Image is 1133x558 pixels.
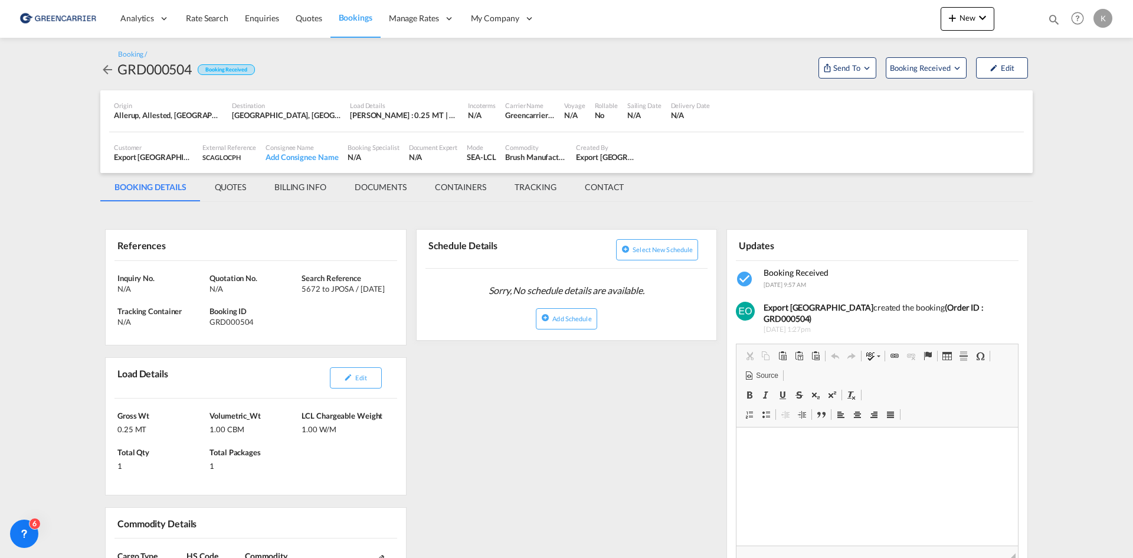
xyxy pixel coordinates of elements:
[764,302,873,312] b: Export [GEOGRAPHIC_DATA]
[671,110,710,120] div: N/A
[302,421,391,435] div: 1.00 W/M
[348,143,399,152] div: Booking Specialist
[500,173,571,201] md-tab-item: TRACKING
[114,110,222,120] div: Allerup, Allested, Broby, Brobyværk, Gammel Stenderup, Noerre Broby, Ny Stenderup, oelsted, Radby...
[100,60,117,79] div: icon-arrow-left
[736,270,755,289] md-icon: icon-checkbox-marked-circle
[468,101,496,110] div: Incoterms
[467,152,496,162] div: SEA-LCL
[758,387,774,403] a: Italic (Ctrl+I)
[100,173,201,201] md-tab-item: BOOKING DETAILS
[118,50,147,60] div: Booking /
[1067,8,1088,28] span: Help
[955,348,972,364] a: Insert Horizontal Line
[741,368,781,383] a: Source
[807,387,824,403] a: Subscript
[209,283,299,294] div: N/A
[302,411,382,420] span: LCL Chargeable Weight
[764,325,1010,335] span: [DATE] 1:27pm
[389,12,439,24] span: Manage Rates
[484,279,649,302] span: Sorry, No schedule details are available.
[120,12,154,24] span: Analytics
[114,143,193,152] div: Customer
[824,387,840,403] a: Superscript
[117,421,207,435] div: 0.25 MT
[350,101,459,110] div: Load Details
[232,110,340,120] div: JPOSA, Osaka, Japan, Greater China & Far East Asia, Asia Pacific
[794,407,810,422] a: Increase Indent
[425,234,564,263] div: Schedule Details
[833,407,849,422] a: Align Left
[616,239,698,260] button: icon-plus-circleSelect new schedule
[972,348,988,364] a: Insert Special Character
[245,13,279,23] span: Enquiries
[117,448,149,457] span: Total Qty
[843,387,860,403] a: Remove Format
[117,306,182,316] span: Tracking Container
[919,348,936,364] a: Anchor
[202,143,256,152] div: External Reference
[302,283,391,294] div: 5672 to JPOSA / 18 Sep 2025
[1093,9,1112,28] div: K
[355,374,366,381] span: Edit
[209,448,261,457] span: Total Packages
[266,152,338,162] div: Add Consignee Name
[114,363,173,393] div: Load Details
[564,101,585,110] div: Voyage
[186,13,228,23] span: Rate Search
[114,513,253,533] div: Commodity Details
[976,57,1028,79] button: icon-pencilEdit
[941,7,994,31] button: icon-plus 400-fgNewicon-chevron-down
[1047,13,1060,26] md-icon: icon-magnify
[266,143,338,152] div: Consignee Name
[886,57,967,79] button: Open demo menu
[302,273,361,283] span: Search Reference
[350,110,459,120] div: [PERSON_NAME] : 0.25 MT | Volumetric Wt : 1.00 CBM | Chargeable Wt : 1.00 W/M
[741,348,758,364] a: Cut (Ctrl+X)
[764,281,806,288] span: [DATE] 9:57 AM
[209,273,257,283] span: Quotation No.
[621,245,630,253] md-icon: icon-plus-circle
[552,315,591,322] span: Add Schedule
[777,407,794,422] a: Decrease Indent
[890,62,952,74] span: Booking Received
[627,110,662,120] div: N/A
[975,11,990,25] md-icon: icon-chevron-down
[467,143,496,152] div: Mode
[202,154,241,161] span: SCAGLOCPH
[296,13,322,23] span: Quotes
[117,458,207,471] div: 1
[671,101,710,110] div: Delivery Date
[330,367,382,389] button: icon-pencilEdit
[114,101,222,110] div: Origin
[114,152,193,162] div: Export [GEOGRAPHIC_DATA]
[832,62,862,74] span: Send To
[505,110,555,120] div: Greencarrier Consolidators
[764,267,829,278] span: Booking Received
[866,407,882,422] a: Align Right
[849,407,866,422] a: Center
[348,152,399,162] div: N/A
[421,173,500,201] md-tab-item: CONTAINERS
[736,302,755,321] img: 8havUkAAAABklEQVQDAJScT6Y4HQkeAAAAAElFTkSuQmCC
[595,110,618,120] div: No
[736,428,1018,546] iframe: Editor, editor4
[209,411,261,420] span: Volumetric_Wt
[736,234,875,255] div: Updates
[505,152,566,162] div: Brush Manufacturing Machinery and Parts
[945,11,960,25] md-icon: icon-plus 400-fg
[117,273,155,283] span: Inquiry No.
[633,246,693,253] span: Select new schedule
[114,234,253,255] div: References
[903,348,919,364] a: Unlink
[232,101,340,110] div: Destination
[571,173,638,201] md-tab-item: CONTACT
[807,348,824,364] a: Paste from Word
[791,348,807,364] a: Paste as plain text (Ctrl+Shift+V)
[882,407,899,422] a: Justify
[774,387,791,403] a: Underline (Ctrl+U)
[505,143,566,152] div: Commodity
[260,173,340,201] md-tab-item: BILLING INFO
[945,13,990,22] span: New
